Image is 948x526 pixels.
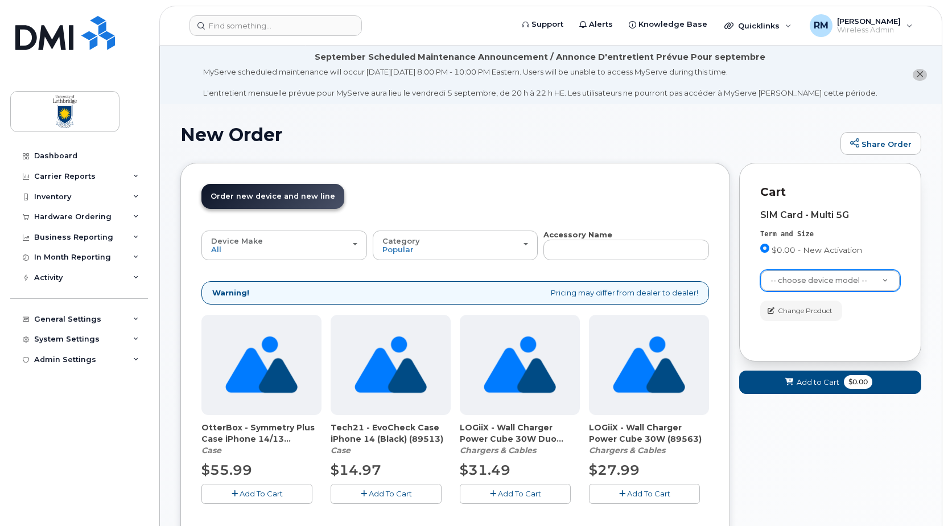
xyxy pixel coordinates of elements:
span: Popular [382,245,414,254]
strong: Warning! [212,287,249,298]
img: no_image_found-2caef05468ed5679b831cfe6fc140e25e0c280774317ffc20a367ab7fd17291e.png [225,315,298,415]
div: Tech21 - EvoCheck Case iPhone 14 (Black) (89513) [331,422,451,456]
span: OtterBox - Symmetry Plus Case iPhone 14/13 (Stardust) (89490) [201,422,322,445]
a: Share Order [840,132,921,155]
div: LOGiiX - Wall Charger Power Cube 30W (89563) [589,422,709,456]
span: Change Product [778,306,832,316]
button: Add To Cart [589,484,700,504]
span: LOGiiX - Wall Charger Power Cube 30W (89563) [589,422,709,445]
span: -- choose device model -- [770,276,867,285]
span: Add to Cart [797,377,839,388]
img: no_image_found-2caef05468ed5679b831cfe6fc140e25e0c280774317ffc20a367ab7fd17291e.png [355,315,427,415]
span: $14.97 [331,462,381,478]
span: $0.00 [844,375,872,389]
em: Chargers & Cables [589,445,665,455]
button: Add To Cart [331,484,442,504]
a: -- choose device model -- [761,270,900,291]
span: Device Make [211,236,263,245]
img: no_image_found-2caef05468ed5679b831cfe6fc140e25e0c280774317ffc20a367ab7fd17291e.png [613,315,685,415]
div: Term and Size [760,229,900,239]
span: Add To Cart [240,489,283,498]
span: Add To Cart [498,489,541,498]
em: Case [331,445,351,455]
span: Tech21 - EvoCheck Case iPhone 14 (Black) (89513) [331,422,451,445]
button: Change Product [760,301,842,320]
div: September Scheduled Maintenance Announcement / Annonce D'entretient Prévue Pour septembre [315,51,765,63]
button: Device Make All [201,231,367,260]
div: MyServe scheduled maintenance will occur [DATE][DATE] 8:00 PM - 10:00 PM Eastern. Users will be u... [203,67,877,98]
span: $27.99 [589,462,640,478]
img: no_image_found-2caef05468ed5679b831cfe6fc140e25e0c280774317ffc20a367ab7fd17291e.png [484,315,556,415]
h1: New Order [180,125,835,145]
span: $55.99 [201,462,252,478]
div: Pricing may differ from dealer to dealer! [201,281,709,305]
div: SIM Card - Multi 5G [760,210,900,220]
em: Chargers & Cables [460,445,536,455]
span: LOGiiX - Wall Charger Power Cube 30W Duo (89564) [460,422,580,445]
button: Add To Cart [460,484,571,504]
div: OtterBox - Symmetry Plus Case iPhone 14/13 (Stardust) (89490) [201,422,322,456]
div: LOGiiX - Wall Charger Power Cube 30W Duo (89564) [460,422,580,456]
span: Category [382,236,420,245]
em: Case [201,445,221,455]
span: $0.00 - New Activation [772,245,862,254]
button: Add to Cart $0.00 [739,371,921,394]
span: Add To Cart [627,489,670,498]
span: Add To Cart [369,489,412,498]
strong: Accessory Name [543,230,612,239]
input: $0.00 - New Activation [760,244,769,253]
button: Add To Cart [201,484,312,504]
button: Category Popular [373,231,538,260]
p: Cart [760,184,900,200]
span: Order new device and new line [211,192,335,200]
button: close notification [913,69,927,81]
span: $31.49 [460,462,510,478]
span: All [211,245,221,254]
